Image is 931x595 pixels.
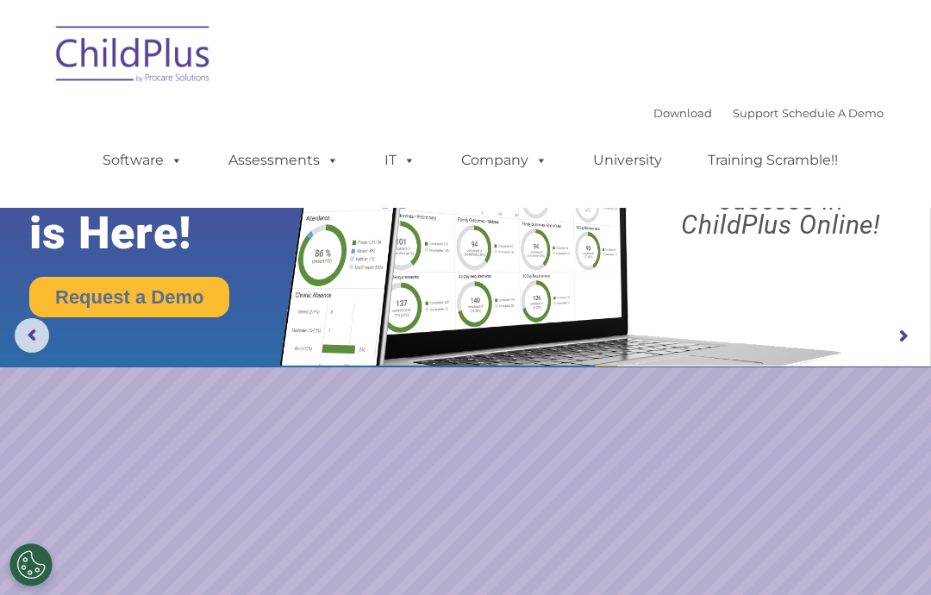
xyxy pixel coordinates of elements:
button: Cookies Settings [9,543,53,586]
a: Company [444,143,565,178]
a: Assessments [211,143,356,178]
a: Schedule A Demo [782,106,884,120]
a: Request a Demo [29,277,229,317]
rs-layer: Boost your productivity and streamline your success in ChildPlus Online! [643,116,920,237]
a: University [576,143,679,178]
a: Download [653,106,712,120]
rs-layer: The Future of ChildPlus is Here! [29,106,327,259]
img: ChildPlus by Procare Solutions [47,14,220,100]
a: Support [733,106,778,120]
font: | [653,106,884,120]
a: Software [85,143,200,178]
a: Training Scramble!! [690,143,855,178]
a: IT [367,143,433,178]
